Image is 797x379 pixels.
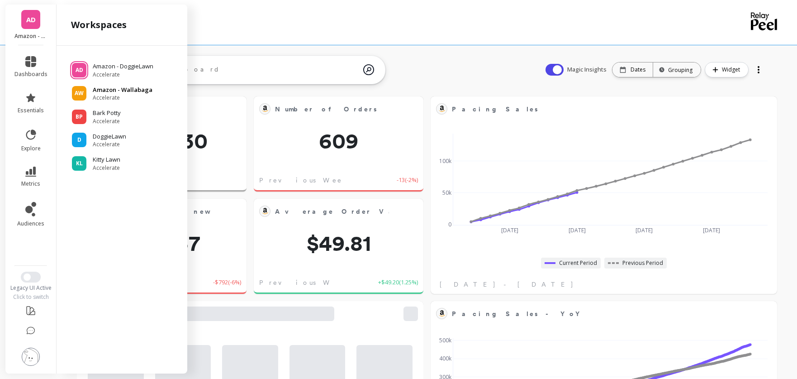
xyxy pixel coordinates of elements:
span: Average Order Value - Amazon [275,205,389,218]
button: Switch to New UI [21,272,41,283]
p: Amazon - DoggieLawn [93,62,153,71]
span: Accelerate [93,94,152,101]
span: Accelerate [93,164,120,172]
span: KL [76,160,83,167]
span: AD [26,14,36,25]
span: Number of Orders [275,105,377,114]
span: -13 ( -2% ) [397,176,418,185]
span: essentials [18,107,44,114]
p: Dates [631,66,645,73]
span: +$49.20 ( 1.25% ) [378,278,418,287]
span: AW [75,90,84,97]
p: Amazon - DoggieLawn [14,33,47,40]
p: Amazon - Wallabaga [93,86,152,95]
img: magic search icon [363,58,374,82]
span: Previous Week [259,176,349,185]
span: Previous Week [259,278,349,287]
h2: workspaces [71,19,127,31]
div: Click to switch [5,293,57,301]
span: BP [76,113,83,120]
p: DoggieLawn [93,132,126,141]
span: Current Period [559,259,597,267]
span: Accelerate [93,141,126,148]
span: Average Order Value - Amazon [275,207,477,216]
span: AD [76,67,83,74]
span: Previous Period [622,259,663,267]
span: -$792 ( -6% ) [213,278,241,287]
span: $49.81 [254,232,423,254]
span: Accelerate [93,118,121,125]
span: audiences [17,220,44,227]
span: Pacing Sales - YoY [452,307,743,320]
span: 609 [254,130,423,152]
p: Bark Potty [93,109,121,118]
span: dashboards [14,71,47,78]
span: Pacing Sales - YoY [452,309,585,319]
div: Grouping [661,66,693,74]
span: Widget [722,65,743,74]
span: Magic Insights [567,65,608,74]
p: Kitty Lawn [93,155,120,164]
span: Pacing Sales [452,105,538,114]
span: [DATE] - [DATE] [440,280,574,289]
span: Pacing Sales [452,103,743,115]
div: Legacy UI Active [5,284,57,292]
span: Number of Orders [275,103,389,115]
span: explore [21,145,41,152]
span: Accelerate [93,71,153,78]
span: D [77,136,81,144]
button: Widget [705,62,749,77]
img: profile picture [22,348,40,366]
span: metrics [21,180,40,187]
